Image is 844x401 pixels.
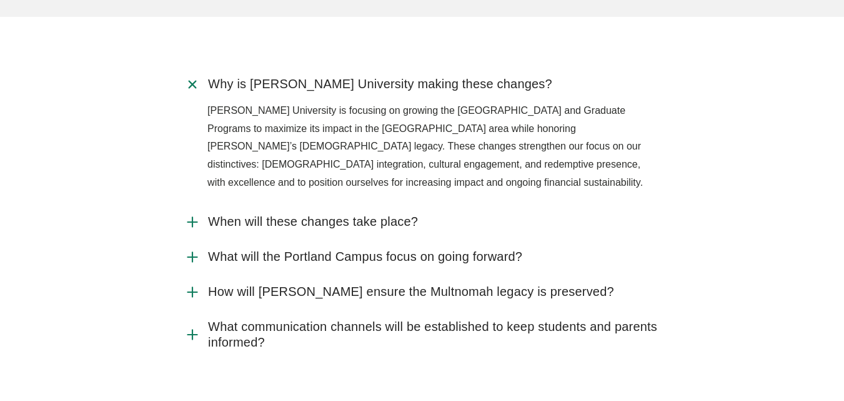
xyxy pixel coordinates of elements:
[208,214,418,230] span: When will these changes take place?
[208,284,614,300] span: How will [PERSON_NAME] ensure the Multnomah legacy is preserved?
[208,76,552,92] span: Why is [PERSON_NAME] University making these changes?
[208,249,522,265] span: What will the Portland Campus focus on going forward?
[208,319,660,350] span: What communication channels will be established to keep students and parents informed?
[207,102,660,192] p: [PERSON_NAME] University is focusing on growing the [GEOGRAPHIC_DATA] and Graduate Programs to ma...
